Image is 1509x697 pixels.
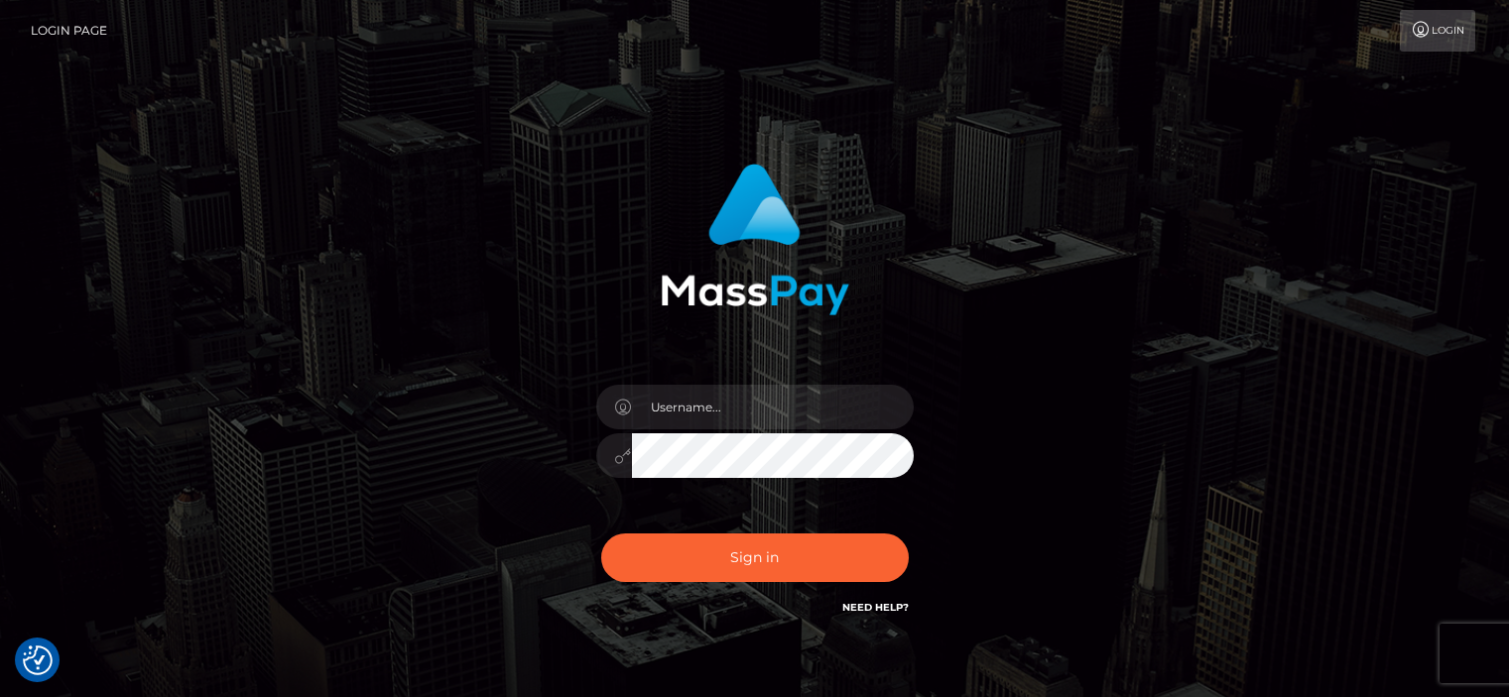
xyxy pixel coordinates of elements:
button: Consent Preferences [23,645,53,675]
a: Login Page [31,10,107,52]
input: Username... [632,385,914,429]
a: Need Help? [842,601,909,614]
img: MassPay Login [661,164,849,315]
a: Login [1400,10,1475,52]
img: Revisit consent button [23,645,53,675]
button: Sign in [601,533,909,582]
